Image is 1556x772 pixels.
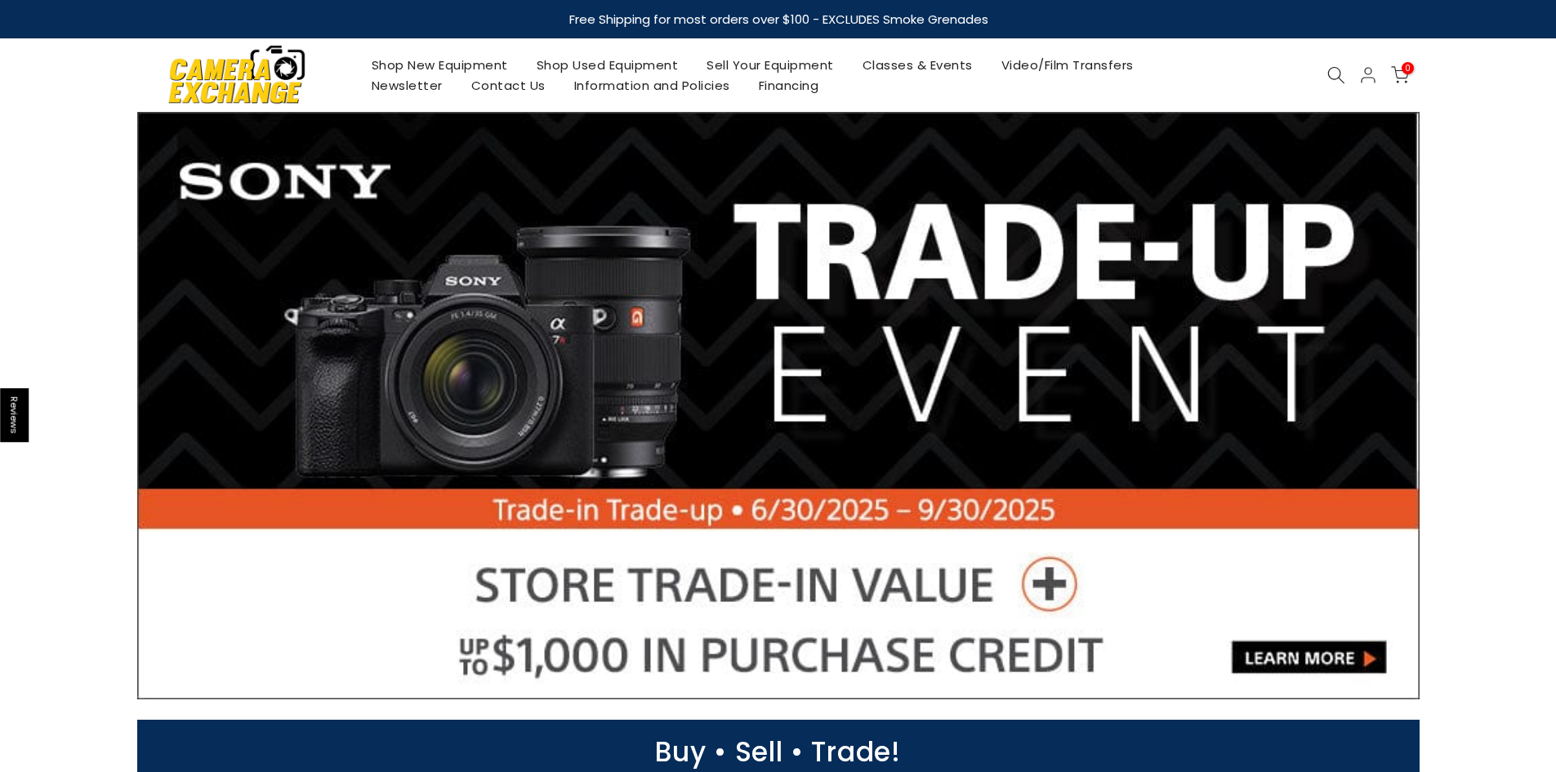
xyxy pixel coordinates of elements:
[568,11,988,28] strong: Free Shipping for most orders over $100 - EXCLUDES Smoke Grenades
[522,55,693,75] a: Shop Used Equipment
[1402,62,1414,74] span: 0
[693,55,849,75] a: Sell Your Equipment
[987,55,1148,75] a: Video/Film Transfers
[782,672,791,681] li: Page dot 4
[357,55,522,75] a: Shop New Equipment
[129,744,1428,760] p: Buy • Sell • Trade!
[731,672,740,681] li: Page dot 1
[848,55,987,75] a: Classes & Events
[765,672,774,681] li: Page dot 3
[800,672,809,681] li: Page dot 5
[357,75,457,96] a: Newsletter
[1391,66,1409,84] a: 0
[817,672,826,681] li: Page dot 6
[748,672,757,681] li: Page dot 2
[744,75,833,96] a: Financing
[457,75,560,96] a: Contact Us
[560,75,744,96] a: Information and Policies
